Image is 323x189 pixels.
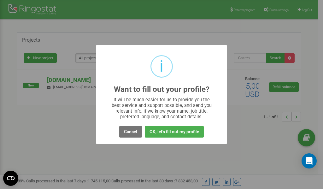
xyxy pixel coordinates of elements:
div: Open Intercom Messenger [302,153,317,168]
div: It will be much easier for us to provide you the best service and support possible, and send you ... [109,97,215,120]
div: i [160,56,163,77]
button: OK, let's fill out my profile [145,126,204,138]
button: Cancel [119,126,142,138]
h2: Want to fill out your profile? [114,85,209,94]
button: Open CMP widget [3,171,18,186]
